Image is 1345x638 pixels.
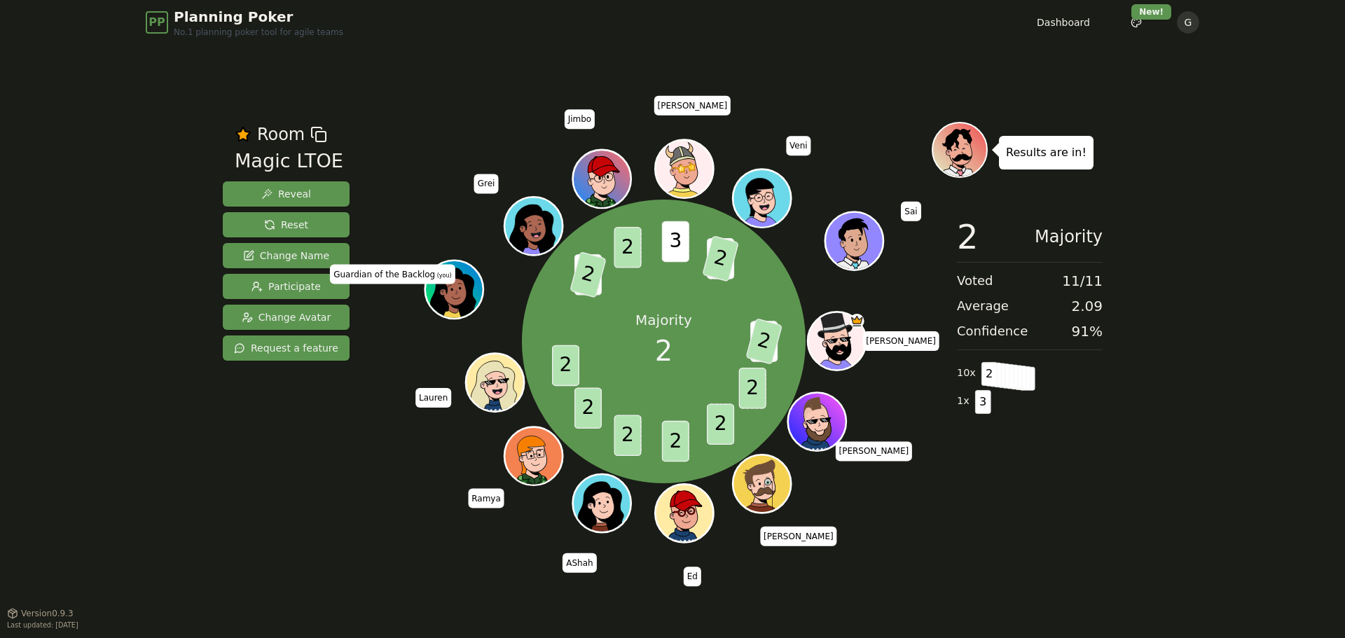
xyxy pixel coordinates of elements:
span: Click to change your name [563,553,596,573]
span: 2 [662,421,689,462]
span: Click to change your name [684,567,701,587]
span: Reveal [261,187,311,201]
span: Click to change your name [836,442,913,462]
button: Change Name [223,243,350,268]
span: 2 [703,235,740,282]
span: Click to change your name [786,137,811,156]
span: Change Name [243,249,329,263]
span: Tim is the host [850,314,864,328]
span: Click to change your name [862,331,939,351]
span: 11 / 11 [1062,271,1103,291]
span: 91 % [1072,321,1103,341]
span: (you) [435,272,452,279]
span: PP [149,14,165,31]
span: 3 [975,390,991,414]
span: Click to change your name [901,202,920,221]
span: Click to change your name [468,489,504,508]
span: Participate [251,279,321,293]
span: Click to change your name [654,96,731,116]
span: Planning Poker [174,7,343,27]
span: 10 x [957,366,976,381]
span: Voted [957,271,993,291]
button: Request a feature [223,335,350,361]
span: No.1 planning poker tool for agile teams [174,27,343,38]
span: Request a feature [234,341,338,355]
span: 2 [655,330,672,372]
span: 3 [662,221,689,263]
button: G [1177,11,1199,34]
button: New! [1124,10,1149,35]
button: Participate [223,274,350,299]
span: Version 0.9.3 [21,608,74,619]
button: Change Avatar [223,305,350,330]
span: Reset [264,218,308,232]
span: Click to change your name [415,389,451,408]
p: Majority [635,310,692,330]
span: 2 [553,345,580,386]
span: Confidence [957,321,1028,341]
div: New! [1131,4,1171,20]
span: 2 [614,227,642,268]
span: 2 [574,387,602,429]
span: 2 [957,220,979,254]
span: Change Avatar [242,310,331,324]
span: Average [957,296,1009,316]
button: Version0.9.3 [7,608,74,619]
button: Reveal [223,181,350,207]
span: Click to change your name [474,174,499,194]
span: 2 [570,251,607,298]
span: 2.09 [1071,296,1103,316]
span: 2 [739,368,766,409]
p: Results are in! [1006,143,1087,162]
span: Last updated: [DATE] [7,621,78,629]
button: Reset [223,212,350,237]
span: Click to change your name [760,527,837,546]
a: Dashboard [1037,15,1090,29]
span: 2 [746,318,783,365]
span: Click to change your name [330,265,455,284]
span: Majority [1035,220,1103,254]
button: Remove as favourite [235,122,251,147]
span: 2 [614,415,642,457]
a: PPPlanning PokerNo.1 planning poker tool for agile teams [146,7,343,38]
button: Click to change your avatar [427,263,482,317]
span: 1 x [957,394,970,409]
span: Click to change your name [565,110,595,130]
span: 2 [981,362,998,386]
div: Magic LTOE [235,147,343,176]
span: Room [257,122,305,147]
span: 2 [708,403,735,445]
